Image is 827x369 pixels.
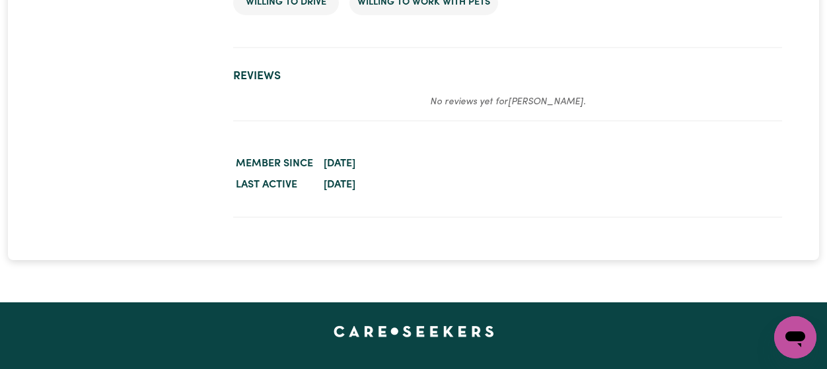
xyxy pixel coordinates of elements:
[324,158,355,169] time: [DATE]
[324,180,355,190] time: [DATE]
[233,153,316,174] dt: Member since
[774,316,816,358] iframe: Button to launch messaging window, conversation in progress
[334,326,494,337] a: Careseekers home page
[430,97,586,107] em: No reviews yet for [PERSON_NAME] .
[233,174,316,195] dt: Last active
[233,69,782,83] h2: Reviews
